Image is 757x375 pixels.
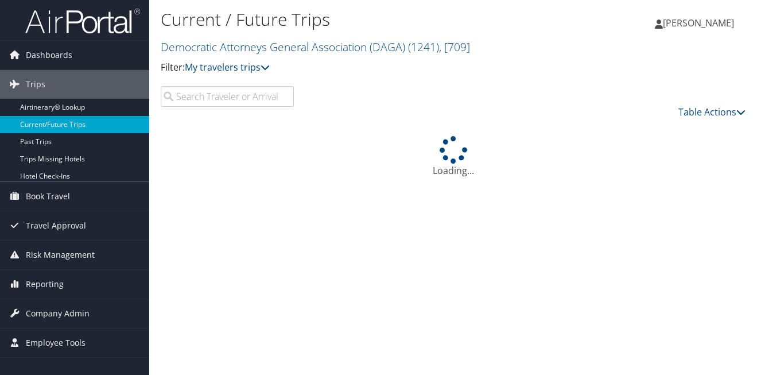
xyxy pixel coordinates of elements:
[26,70,45,99] span: Trips
[161,39,470,55] a: Democratic Attorneys General Association (DAGA)
[408,39,439,55] span: ( 1241 )
[161,86,294,107] input: Search Traveler or Arrival City
[678,106,746,118] a: Table Actions
[26,211,86,240] span: Travel Approval
[26,241,95,269] span: Risk Management
[26,182,70,211] span: Book Travel
[185,61,270,74] a: My travelers trips
[161,136,746,177] div: Loading...
[161,7,550,32] h1: Current / Future Trips
[655,6,746,40] a: [PERSON_NAME]
[26,299,90,328] span: Company Admin
[26,328,86,357] span: Employee Tools
[25,7,140,34] img: airportal-logo.png
[663,17,734,29] span: [PERSON_NAME]
[26,270,64,299] span: Reporting
[439,39,470,55] span: , [ 709 ]
[161,60,550,75] p: Filter:
[26,41,72,69] span: Dashboards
